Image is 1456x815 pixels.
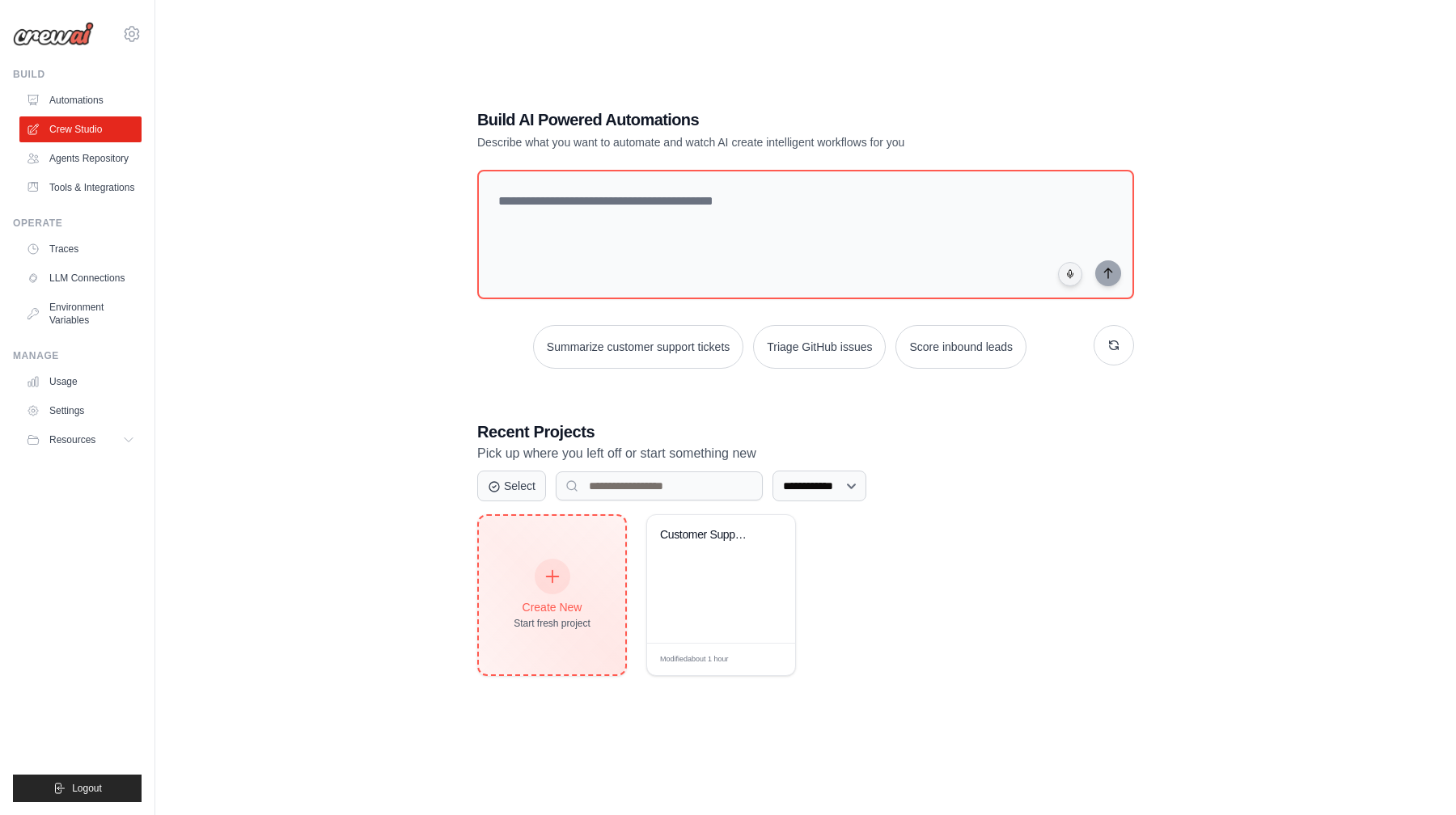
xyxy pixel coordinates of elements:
[19,116,142,142] a: Crew Studio
[19,87,142,113] a: Automations
[19,146,142,171] a: Agents Repository
[13,349,142,362] div: Manage
[477,471,546,501] button: Select
[660,654,729,665] span: Modified about 1 hour
[1058,262,1082,286] button: Click to speak your automation idea
[72,782,102,795] span: Logout
[13,775,142,802] button: Logout
[19,175,142,201] a: Tools & Integrations
[514,599,590,615] div: Create New
[477,134,1021,150] p: Describe what you want to automate and watch AI create intelligent workflows for you
[660,528,758,543] div: Customer Support Ticket Automation
[753,325,886,369] button: Triage GitHub issues
[13,22,94,46] img: Logo
[477,443,1134,464] p: Pick up where you left off or start something new
[19,236,142,262] a: Traces
[514,617,590,630] div: Start fresh project
[1094,325,1134,365] button: Get new suggestions
[19,265,142,291] a: LLM Connections
[533,325,743,369] button: Summarize customer support tickets
[757,653,771,665] span: Edit
[13,217,142,230] div: Operate
[13,68,142,81] div: Build
[49,433,95,446] span: Resources
[895,325,1026,369] button: Score inbound leads
[19,369,142,395] a: Usage
[19,294,142,333] a: Environment Variables
[477,108,1021,131] h1: Build AI Powered Automations
[19,398,142,424] a: Settings
[19,427,142,453] button: Resources
[477,420,1134,443] h3: Recent Projects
